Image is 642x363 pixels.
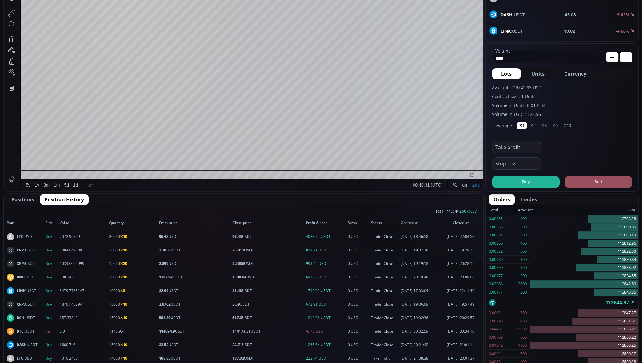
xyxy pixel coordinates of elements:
[306,329,346,334] span: -0.78 USDT
[371,288,399,294] span: Trader Close
[159,274,231,280] span: USDT
[530,317,638,326] div: 112851.51
[555,68,596,79] button: Currency
[401,247,439,253] span: [DATE] 19:07:38
[530,350,638,358] div: 112856.27
[17,234,23,239] b: LTC
[616,12,630,18] b: -9.02%
[530,223,638,231] div: 112800.85
[441,342,480,348] span: [DATE] 21:01:14
[46,220,58,226] span: Side
[159,356,171,361] b: 106.85
[401,220,439,226] span: Opened at
[401,261,439,266] span: [DATE] 19:19:18
[518,280,527,288] div: 3800
[17,261,35,266] span: :USDT
[159,302,171,307] b: 3.0762
[401,234,439,239] span: [DATE] 18:46:58
[17,234,34,239] span: :USDT
[348,356,369,361] span: 0 USD
[409,269,439,274] span: 00:40:31 (UTC)
[522,68,554,79] button: Units
[159,342,168,347] b: 22.52
[441,220,480,226] span: Closed at
[520,288,527,296] div: 200
[109,261,157,266] span: 15000
[530,264,638,272] div: 112833.02
[539,122,549,129] button: ✕3
[120,274,127,280] b: ✕10
[441,356,480,361] span: [DATE] 20:01:37
[401,302,439,307] span: [DATE] 19:36:09
[232,342,242,347] b: 22.71
[11,196,34,203] span: Positions
[501,28,523,34] span: :USDT
[159,315,231,321] span: USDT
[109,356,157,361] span: 14000
[441,329,480,334] span: [DATE] 00:34:10
[159,261,231,266] span: USDT
[232,274,246,280] b: 1308.04
[46,315,58,321] span: Buy
[371,315,399,321] span: Trader Close
[531,70,545,77] span: Units
[232,342,304,348] span: USDT
[492,102,632,109] label: Volume in Units: 0.01 BTC
[73,15,77,20] div: O
[101,15,119,20] div: 113042.32
[530,272,638,280] div: 112834.55
[489,194,515,205] button: Orders
[46,247,58,253] span: Buy
[489,247,503,255] div: 0.00532
[17,315,24,320] b: BCH
[520,256,527,264] div: 100
[4,205,483,216] div: Total PnL:
[60,356,107,361] span: 1310.24801
[148,15,167,20] div: 112844.97
[232,220,304,226] span: Close price
[520,272,527,280] div: 200
[232,247,244,253] b: 2.8012
[520,231,527,239] div: 700
[348,288,369,294] span: 0 USD
[371,274,399,280] span: Trader Close
[17,247,24,253] b: XRP
[17,261,24,266] b: XRP
[60,234,107,239] span: 2072.96849
[530,231,638,239] div: 112803.19
[518,341,527,349] div: 4900
[441,274,480,280] span: [DATE] 23:09:06
[159,288,168,293] b: 22.99
[17,329,24,334] b: BTC
[306,315,346,321] span: 1212.06 USDT
[77,15,96,20] div: 113028.13
[17,329,34,334] span: :USDT
[520,239,527,247] div: 400
[371,329,399,334] span: Trader Close
[82,266,92,278] div: Go to
[109,247,157,253] span: 15000
[489,231,503,239] div: 0.00621
[348,261,369,266] span: 0 USD
[46,329,58,334] span: Sell
[232,356,244,361] b: 107.02
[168,15,200,20] div: −183.17 (−0.16%)
[17,288,26,293] b: LINK
[371,234,399,239] span: Trader Close
[45,196,84,203] span: Position History
[109,234,157,239] span: 20000
[120,302,127,307] b: ✕10
[7,220,44,226] span: Pair
[17,247,35,253] span: :USDT
[17,274,35,280] span: :USDT
[109,342,157,348] span: 15000
[530,215,638,223] div: 112793.28
[115,3,133,8] div: Indicators
[232,302,304,307] span: USDT
[60,302,107,307] span: 48761.45894
[306,247,346,253] span: 829.21 USDT
[401,274,439,280] span: [DATE] 20:19:48
[120,288,125,293] b: ✕5
[371,261,399,266] span: Trader Close
[109,315,157,321] span: 15000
